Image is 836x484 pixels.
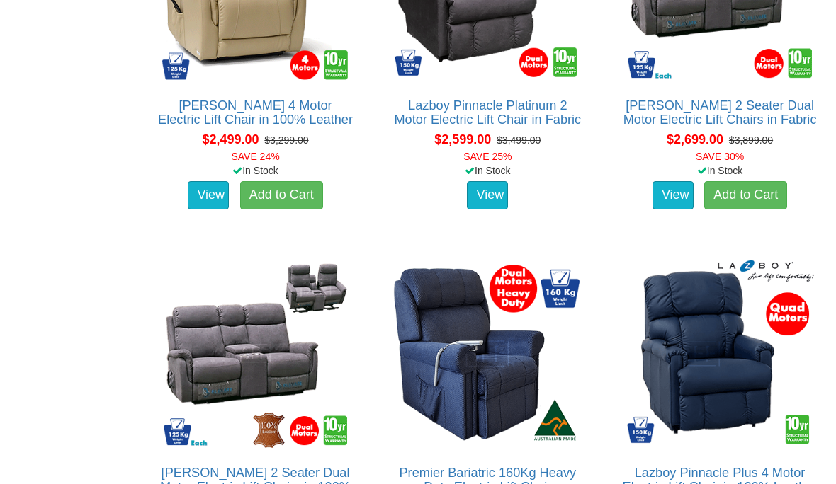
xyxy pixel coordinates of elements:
[202,132,259,146] span: $2,499.00
[147,163,364,178] div: In Stock
[623,98,817,127] a: [PERSON_NAME] 2 Seater Dual Motor Electric Lift Chairs in Fabric
[622,256,818,451] img: Lazboy Pinnacle Plus 4 Motor Electric Lift Chair in 100% Leather
[231,151,279,162] font: SAVE 24%
[611,163,828,178] div: In Stock
[696,151,744,162] font: SAVE 30%
[653,181,694,209] a: View
[434,132,491,146] span: $2,599.00
[729,134,773,146] del: $3,899.00
[188,181,229,209] a: View
[158,98,353,127] a: [PERSON_NAME] 4 Motor Electric Lift Chair in 100% Leather
[390,256,585,451] img: Premier Bariatric 160Kg Heavy Duty Electric Lift Chair
[467,181,508,209] a: View
[394,98,581,127] a: Lazboy Pinnacle Platinum 2 Motor Electric Lift Chair in Fabric
[667,132,723,146] span: $2,699.00
[240,181,323,209] a: Add to Cart
[264,134,308,146] del: $3,299.00
[704,181,787,209] a: Add to Cart
[463,151,512,162] font: SAVE 25%
[379,163,596,178] div: In Stock
[497,134,541,146] del: $3,499.00
[158,256,354,451] img: Dalton 2 Seater Dual Motor Electric Lift Chairs in 100% Leather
